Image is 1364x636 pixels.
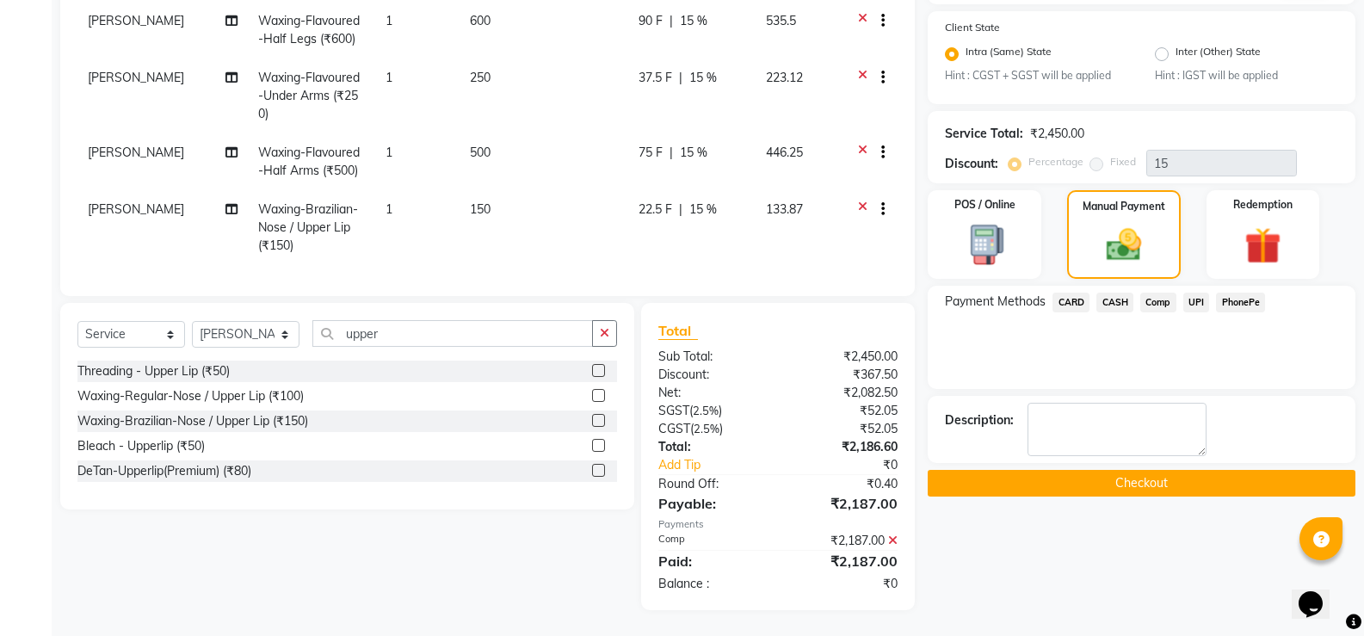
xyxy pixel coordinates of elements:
span: 535.5 [766,13,796,28]
iframe: chat widget [1292,567,1347,619]
span: 223.12 [766,70,803,85]
span: [PERSON_NAME] [88,13,184,28]
span: Waxing-Flavoured-Half Arms (₹500) [258,145,360,178]
small: Hint : IGST will be applied [1155,68,1338,83]
span: CASH [1096,293,1133,312]
div: Threading - Upper Lip (₹50) [77,362,230,380]
label: Fixed [1110,154,1136,170]
img: _gift.svg [1233,223,1293,269]
div: ₹2,187.00 [778,551,910,571]
span: | [679,69,682,87]
span: 22.5 F [639,201,672,219]
label: Inter (Other) State [1176,44,1261,65]
div: Sub Total: [645,348,778,366]
span: Waxing-Brazilian-Nose / Upper Lip (₹150) [258,201,358,253]
div: Payable: [645,493,778,514]
div: ₹367.50 [778,366,910,384]
div: Service Total: [945,125,1023,143]
img: _cash.svg [1096,225,1152,265]
span: [PERSON_NAME] [88,70,184,85]
span: CARD [1052,293,1089,312]
span: 75 F [639,144,663,162]
span: 2.5% [694,422,719,435]
span: 600 [470,13,491,28]
label: Intra (Same) State [966,44,1052,65]
span: 1 [386,145,392,160]
div: Discount: [945,155,998,173]
label: Manual Payment [1083,199,1165,214]
div: ₹52.05 [778,402,910,420]
label: POS / Online [954,197,1015,213]
input: Search or Scan [312,320,593,347]
div: ( ) [645,420,778,438]
span: 37.5 F [639,69,672,87]
span: 1 [386,201,392,217]
span: [PERSON_NAME] [88,201,184,217]
button: Checkout [928,470,1355,497]
span: 15 % [680,144,707,162]
a: Add Tip [645,456,800,474]
div: Bleach - Upperlip (₹50) [77,437,205,455]
span: 1 [386,70,392,85]
div: Comp [645,532,778,550]
div: Discount: [645,366,778,384]
div: ₹2,187.00 [778,532,910,550]
span: Total [658,322,698,340]
span: Payment Methods [945,293,1046,311]
label: Percentage [1028,154,1083,170]
span: SGST [658,403,689,418]
span: PhonePe [1216,293,1265,312]
img: _pos-terminal.svg [955,223,1015,267]
div: Payments [658,517,898,532]
span: [PERSON_NAME] [88,145,184,160]
div: ₹0 [778,575,910,593]
div: Round Off: [645,475,778,493]
div: ₹2,082.50 [778,384,910,402]
div: ₹0 [800,456,910,474]
div: ₹2,450.00 [1030,125,1084,143]
div: Description: [945,411,1014,429]
span: 133.87 [766,201,803,217]
div: DeTan-Upperlip(Premium) (₹80) [77,462,251,480]
div: ₹2,450.00 [778,348,910,366]
span: 150 [470,201,491,217]
div: Waxing-Brazilian-Nose / Upper Lip (₹150) [77,412,308,430]
span: Comp [1140,293,1176,312]
span: 15 % [680,12,707,30]
span: | [670,144,673,162]
span: 250 [470,70,491,85]
span: | [670,12,673,30]
small: Hint : CGST + SGST will be applied [945,68,1128,83]
span: Waxing-Flavoured-Half Legs (₹600) [258,13,360,46]
div: Paid: [645,551,778,571]
span: Waxing-Flavoured-Under Arms (₹250) [258,70,360,121]
div: ₹2,186.60 [778,438,910,456]
div: Waxing-Regular-Nose / Upper Lip (₹100) [77,387,304,405]
div: ₹52.05 [778,420,910,438]
label: Redemption [1233,197,1293,213]
span: 15 % [689,201,717,219]
span: 446.25 [766,145,803,160]
div: Net: [645,384,778,402]
span: 2.5% [693,404,719,417]
div: ₹0.40 [778,475,910,493]
div: ₹2,187.00 [778,493,910,514]
span: 15 % [689,69,717,87]
span: 90 F [639,12,663,30]
span: 500 [470,145,491,160]
div: ( ) [645,402,778,420]
span: UPI [1183,293,1210,312]
span: | [679,201,682,219]
div: Balance : [645,575,778,593]
div: Total: [645,438,778,456]
span: CGST [658,421,690,436]
span: 1 [386,13,392,28]
label: Client State [945,20,1000,35]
